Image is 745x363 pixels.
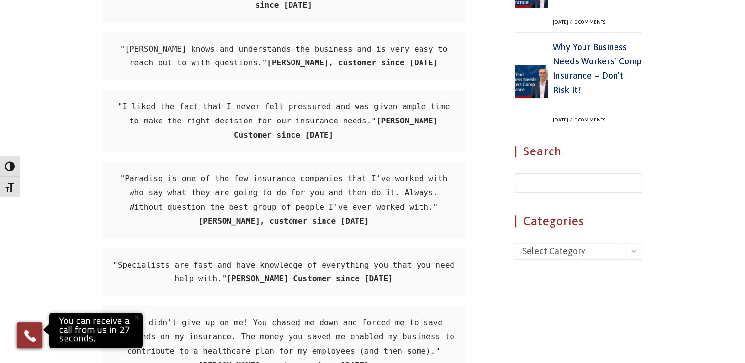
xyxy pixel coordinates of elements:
pre: "Paradiso is one of the few insurance companies that I've worked with who say what they are going... [102,162,466,238]
a: 0 Comments [574,19,605,25]
img: Phone icon [22,328,38,343]
p: You can receive a call from us in 27 seconds. [52,315,140,346]
pre: "I liked the fact that I never felt pressured and was given ample time to make the right decision... [102,90,466,152]
button: Close [126,307,147,329]
pre: "Specialists are fast and have knowledge of everything you that you need help with." [102,248,466,297]
strong: [PERSON_NAME], customer since [DATE] [198,216,369,226]
form: Search this website [515,173,642,193]
strong: [PERSON_NAME], customer since [DATE] [267,58,438,67]
h4: Categories [515,215,642,227]
span: / [568,117,573,122]
input: Insert search query [515,173,642,193]
div: [DATE] [553,19,573,25]
a: 0 Comments [574,117,605,122]
div: [DATE] [553,117,573,123]
strong: [PERSON_NAME] Customer since [DATE] [227,274,392,283]
span: / [568,19,573,25]
strong: [PERSON_NAME] Customer since [DATE] [234,116,443,140]
pre: "[PERSON_NAME] knows and understands the business and is very easy to reach out to with questions." [102,32,466,81]
a: Why Your Business Needs Workers’ Comp Insurance – Don’t Risk It! [553,42,642,94]
h4: Search [515,146,642,157]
